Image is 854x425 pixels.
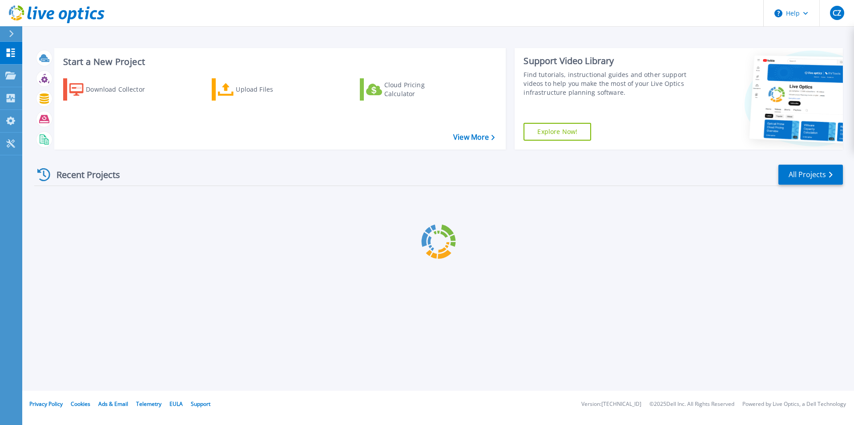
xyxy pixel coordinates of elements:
a: All Projects [778,165,843,185]
span: CZ [833,9,841,16]
a: Support [191,400,210,408]
a: View More [453,133,495,142]
li: Powered by Live Optics, a Dell Technology [742,401,846,407]
li: Version: [TECHNICAL_ID] [581,401,641,407]
a: Telemetry [136,400,161,408]
a: Explore Now! [524,123,591,141]
div: Download Collector [86,81,157,98]
div: Cloud Pricing Calculator [384,81,455,98]
a: Ads & Email [98,400,128,408]
a: EULA [169,400,183,408]
a: Download Collector [63,78,162,101]
a: Cloud Pricing Calculator [360,78,459,101]
a: Upload Files [212,78,311,101]
h3: Start a New Project [63,57,495,67]
div: Find tutorials, instructional guides and other support videos to help you make the most of your L... [524,70,691,97]
div: Support Video Library [524,55,691,67]
li: © 2025 Dell Inc. All Rights Reserved [649,401,734,407]
a: Privacy Policy [29,400,63,408]
a: Cookies [71,400,90,408]
div: Upload Files [236,81,307,98]
div: Recent Projects [34,164,132,186]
